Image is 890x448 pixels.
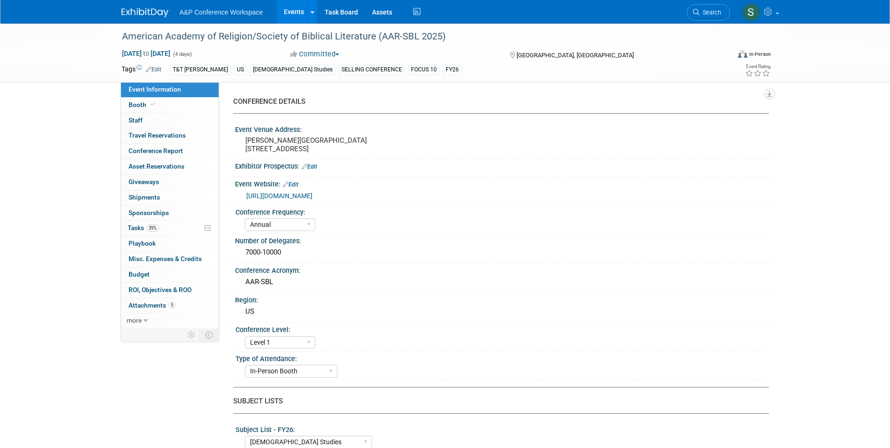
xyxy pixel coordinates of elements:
[121,206,219,221] a: Sponsorships
[151,102,155,107] i: Booth reservation complete
[121,113,219,128] a: Staff
[234,65,247,75] div: US
[129,270,150,278] span: Budget
[146,66,161,73] a: Edit
[127,317,142,324] span: more
[199,329,219,341] td: Toggle Event Tabs
[235,234,769,246] div: Number of Delegates:
[742,3,760,21] img: Samantha Klein
[168,301,175,309] span: 5
[129,162,184,170] span: Asset Reservations
[129,116,143,124] span: Staff
[235,123,769,134] div: Event Venue Address:
[236,423,765,434] div: Subject List - FY26:
[700,9,721,16] span: Search
[443,65,462,75] div: FY26
[517,52,634,59] span: [GEOGRAPHIC_DATA], [GEOGRAPHIC_DATA]
[236,205,765,217] div: Conference Frequency:
[121,298,219,313] a: Attachments5
[129,209,169,216] span: Sponsorships
[121,313,219,328] a: more
[129,131,186,139] span: Travel Reservations
[121,190,219,205] a: Shipments
[121,82,219,97] a: Event Information
[170,65,231,75] div: T&T [PERSON_NAME]
[749,51,771,58] div: In-Person
[235,159,769,171] div: Exhibitor Prospectus:
[738,50,747,58] img: Format-Inperson.png
[180,8,263,16] span: A&P Conference Workspace
[183,329,200,341] td: Personalize Event Tab Strip
[242,304,762,319] div: US
[121,236,219,251] a: Playbook
[408,65,440,75] div: FOCUS 10
[121,283,219,298] a: ROI, Objectives & ROO
[121,144,219,159] a: Conference Report
[129,85,181,93] span: Event Information
[302,163,317,170] a: Edit
[675,49,771,63] div: Event Format
[119,28,716,45] div: American Academy of Religion/Society of Biblical Literature (AAR-SBL 2025)
[233,396,762,406] div: SUBJECT LISTS
[122,64,161,75] td: Tags
[129,301,175,309] span: Attachments
[236,352,765,363] div: Type of Attendance:
[245,136,447,153] pre: [PERSON_NAME][GEOGRAPHIC_DATA] [STREET_ADDRESS]
[242,245,762,260] div: 7000-10000
[142,50,151,57] span: to
[122,49,171,58] span: [DATE] [DATE]
[121,128,219,143] a: Travel Reservations
[129,101,157,108] span: Booth
[235,293,769,305] div: Region:
[121,98,219,113] a: Booth
[122,8,168,17] img: ExhibitDay
[129,178,159,185] span: Giveaways
[121,252,219,267] a: Misc. Expenses & Credits
[128,224,159,232] span: Tasks
[172,51,192,57] span: (4 days)
[745,64,770,69] div: Event Rating
[235,177,769,189] div: Event Website:
[121,221,219,236] a: Tasks39%
[287,49,343,59] button: Committed
[246,192,312,200] a: [URL][DOMAIN_NAME]
[687,4,730,21] a: Search
[283,181,298,188] a: Edit
[233,97,762,107] div: CONFERENCE DETAILS
[129,147,183,154] span: Conference Report
[236,323,765,334] div: Conference Level:
[250,65,335,75] div: [DEMOGRAPHIC_DATA] Studies
[121,175,219,190] a: Giveaways
[129,239,156,247] span: Playbook
[121,267,219,282] a: Budget
[235,263,769,275] div: Conference Acronym:
[129,193,160,201] span: Shipments
[121,159,219,174] a: Asset Reservations
[146,224,159,232] span: 39%
[129,286,191,294] span: ROI, Objectives & ROO
[129,255,202,263] span: Misc. Expenses & Credits
[242,275,762,289] div: AAR-SBL
[339,65,405,75] div: SELLING CONFERENCE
